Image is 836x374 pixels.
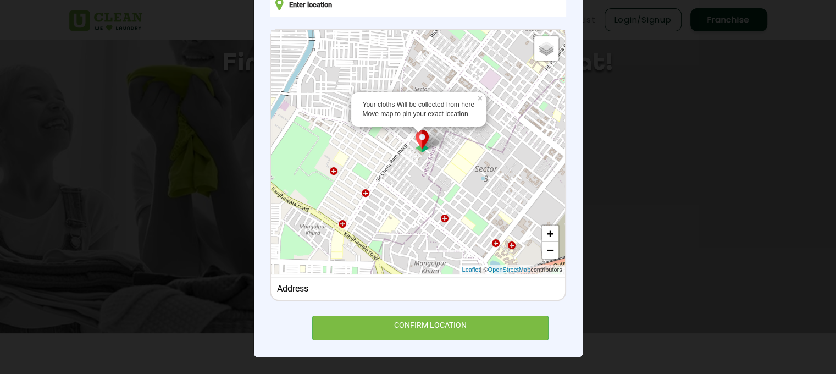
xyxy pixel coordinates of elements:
[312,316,549,340] div: CONFIRM LOCATION
[542,242,558,258] a: Zoom out
[476,92,486,100] a: ×
[462,265,480,274] a: Leaflet
[362,100,475,119] div: Your cloths Will be collected from here Move map to pin your exact location
[459,265,564,274] div: | © contributors
[534,36,558,61] a: Layers
[542,226,558,242] a: Zoom in
[488,265,530,274] a: OpenStreetMap
[277,283,559,294] div: Address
